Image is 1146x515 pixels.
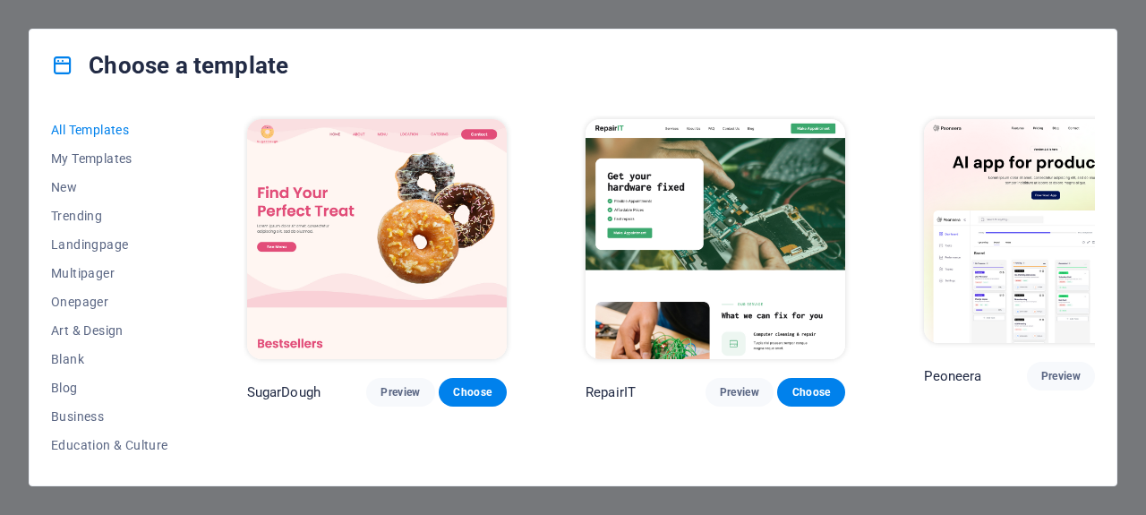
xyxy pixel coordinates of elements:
span: Choose [453,385,492,399]
img: SugarDough [247,119,507,359]
span: Preview [381,385,420,399]
span: Multipager [51,266,168,280]
button: Choose [439,378,507,407]
button: Business [51,402,168,431]
button: Blog [51,373,168,402]
span: Trending [51,209,168,223]
button: Landingpage [51,230,168,259]
button: New [51,173,168,202]
span: Art & Design [51,323,168,338]
button: Art & Design [51,316,168,345]
button: Preview [366,378,434,407]
button: Blank [51,345,168,373]
button: All Templates [51,116,168,144]
img: RepairIT [586,119,845,359]
button: Multipager [51,259,168,288]
p: SugarDough [247,383,321,401]
span: Choose [791,385,831,399]
span: Landingpage [51,237,168,252]
span: Blank [51,352,168,366]
span: My Templates [51,151,168,166]
span: Blog [51,381,168,395]
button: Preview [706,378,774,407]
span: All Templates [51,123,168,137]
span: Education & Culture [51,438,168,452]
span: Onepager [51,295,168,309]
h4: Choose a template [51,51,288,80]
span: New [51,180,168,194]
button: Trending [51,202,168,230]
button: Onepager [51,288,168,316]
button: Education & Culture [51,431,168,459]
button: My Templates [51,144,168,173]
button: Choose [777,378,845,407]
button: Event [51,459,168,488]
span: Business [51,409,168,424]
p: RepairIT [586,383,636,401]
span: Preview [720,385,759,399]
